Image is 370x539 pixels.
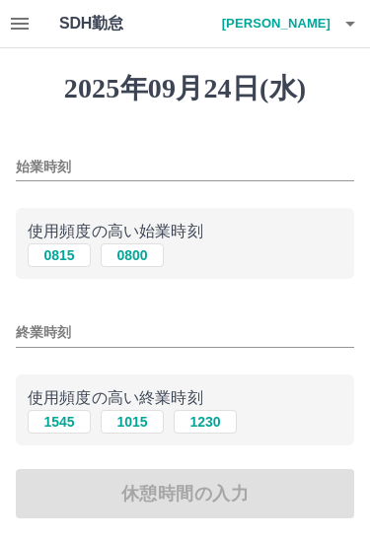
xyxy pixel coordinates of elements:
[28,243,91,267] button: 0815
[101,410,164,434] button: 1015
[16,72,354,105] h1: 2025年09月24日(水)
[174,410,237,434] button: 1230
[28,220,342,243] p: 使用頻度の高い始業時刻
[101,243,164,267] button: 0800
[28,386,342,410] p: 使用頻度の高い終業時刻
[28,410,91,434] button: 1545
